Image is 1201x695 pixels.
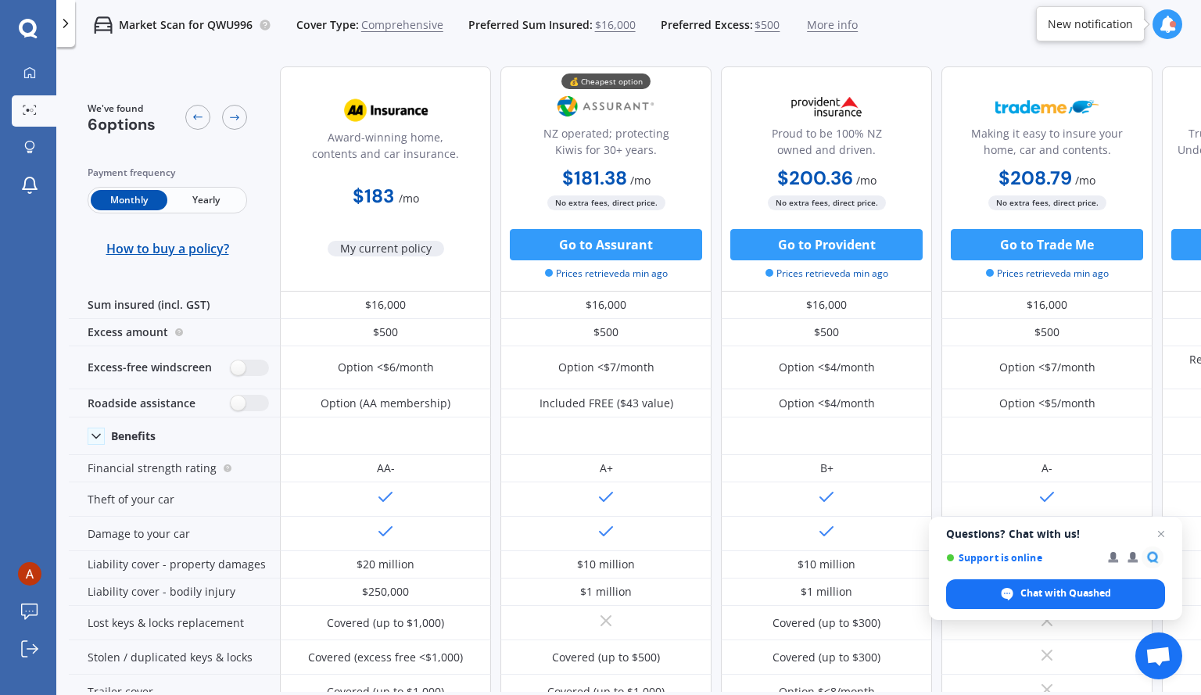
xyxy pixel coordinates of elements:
div: $10 million [798,557,855,572]
b: $181.38 [562,166,627,190]
div: $500 [721,319,932,346]
div: Damage to your car [69,517,280,551]
span: How to buy a policy? [106,241,229,256]
img: Assurant.png [554,87,658,126]
span: 6 options [88,114,156,134]
div: B+ [820,460,834,476]
span: No extra fees, direct price. [988,195,1106,210]
button: Go to Assurant [510,229,702,260]
button: Go to Trade Me [951,229,1143,260]
div: Option <$7/month [558,360,654,375]
span: Prices retrieved a min ago [986,267,1109,281]
div: AA- [377,460,395,476]
img: car.f15378c7a67c060ca3f3.svg [94,16,113,34]
div: $20 million [357,557,414,572]
span: Chat with Quashed [1020,586,1111,600]
div: Open chat [1135,632,1182,679]
div: Liability cover - bodily injury [69,579,280,606]
div: Included FREE ($43 value) [540,396,673,411]
div: Roadside assistance [69,389,280,417]
div: $500 [280,319,491,346]
div: Excess-free windscreen [69,346,280,389]
b: $200.36 [777,166,853,190]
div: Option <$4/month [779,396,875,411]
div: A+ [600,460,613,476]
div: Proud to be 100% NZ owned and driven. [734,125,919,164]
div: Payment frequency [88,165,247,181]
div: Covered (up to $500) [552,650,660,665]
div: $1 million [580,584,632,600]
div: Option <$5/month [999,396,1095,411]
div: A- [1041,460,1052,476]
div: $500 [941,319,1153,346]
div: Option <$4/month [779,360,875,375]
div: $500 [500,319,712,346]
button: Go to Provident [730,229,923,260]
span: Close chat [1152,525,1171,543]
div: New notification [1048,16,1133,32]
span: $500 [755,17,780,33]
div: $16,000 [721,292,932,319]
div: Covered (up to $1,000) [327,615,444,631]
div: Financial strength rating [69,455,280,482]
div: Chat with Quashed [946,579,1165,609]
div: Stolen / duplicated keys & locks [69,640,280,675]
img: Trademe.webp [995,87,1099,126]
span: / mo [856,173,877,188]
div: $1 million [801,584,852,600]
b: $208.79 [998,166,1072,190]
div: $10 million [577,557,635,572]
div: Benefits [111,429,156,443]
span: Preferred Excess: [661,17,753,33]
div: 💰 Cheapest option [561,73,651,89]
span: Preferred Sum Insured: [468,17,593,33]
span: Cover Type: [296,17,359,33]
span: / mo [1075,173,1095,188]
span: No extra fees, direct price. [547,195,665,210]
div: $250,000 [362,584,409,600]
span: Yearly [167,190,244,210]
span: Support is online [946,552,1097,564]
span: Questions? Chat with us! [946,528,1165,540]
div: Option (AA membership) [321,396,450,411]
img: ACg8ocIGNUyrRVF8poHby7Kr_NMBmfs7ndJA0o5HW2rJP0kCcZYxaA=s96-c [18,562,41,586]
div: Option <$7/month [999,360,1095,375]
div: $16,000 [941,292,1153,319]
span: Comprehensive [361,17,443,33]
div: $16,000 [280,292,491,319]
span: My current policy [328,241,444,256]
div: $16,000 [500,292,712,319]
div: NZ operated; protecting Kiwis for 30+ years. [514,125,698,164]
div: Covered (excess free <$1,000) [308,650,463,665]
span: $16,000 [595,17,636,33]
div: Covered (up to $300) [773,615,880,631]
span: / mo [399,191,419,206]
div: Excess amount [69,319,280,346]
p: Market Scan for QWU996 [119,17,253,33]
div: Sum insured (incl. GST) [69,292,280,319]
img: AA.webp [334,91,437,130]
span: We've found [88,102,156,116]
div: Covered (up to $300) [773,650,880,665]
div: Option <$6/month [338,360,434,375]
div: Liability cover - property damages [69,551,280,579]
div: Making it easy to insure your home, car and contents. [955,125,1139,164]
span: / mo [630,173,651,188]
div: Award-winning home, contents and car insurance. [293,129,478,168]
span: Prices retrieved a min ago [765,267,888,281]
div: Theft of your car [69,482,280,517]
span: Prices retrieved a min ago [545,267,668,281]
b: $183 [353,184,394,208]
span: Monthly [91,190,167,210]
div: Lost keys & locks replacement [69,606,280,640]
span: No extra fees, direct price. [768,195,886,210]
span: More info [807,17,858,33]
img: Provident.png [775,87,878,126]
